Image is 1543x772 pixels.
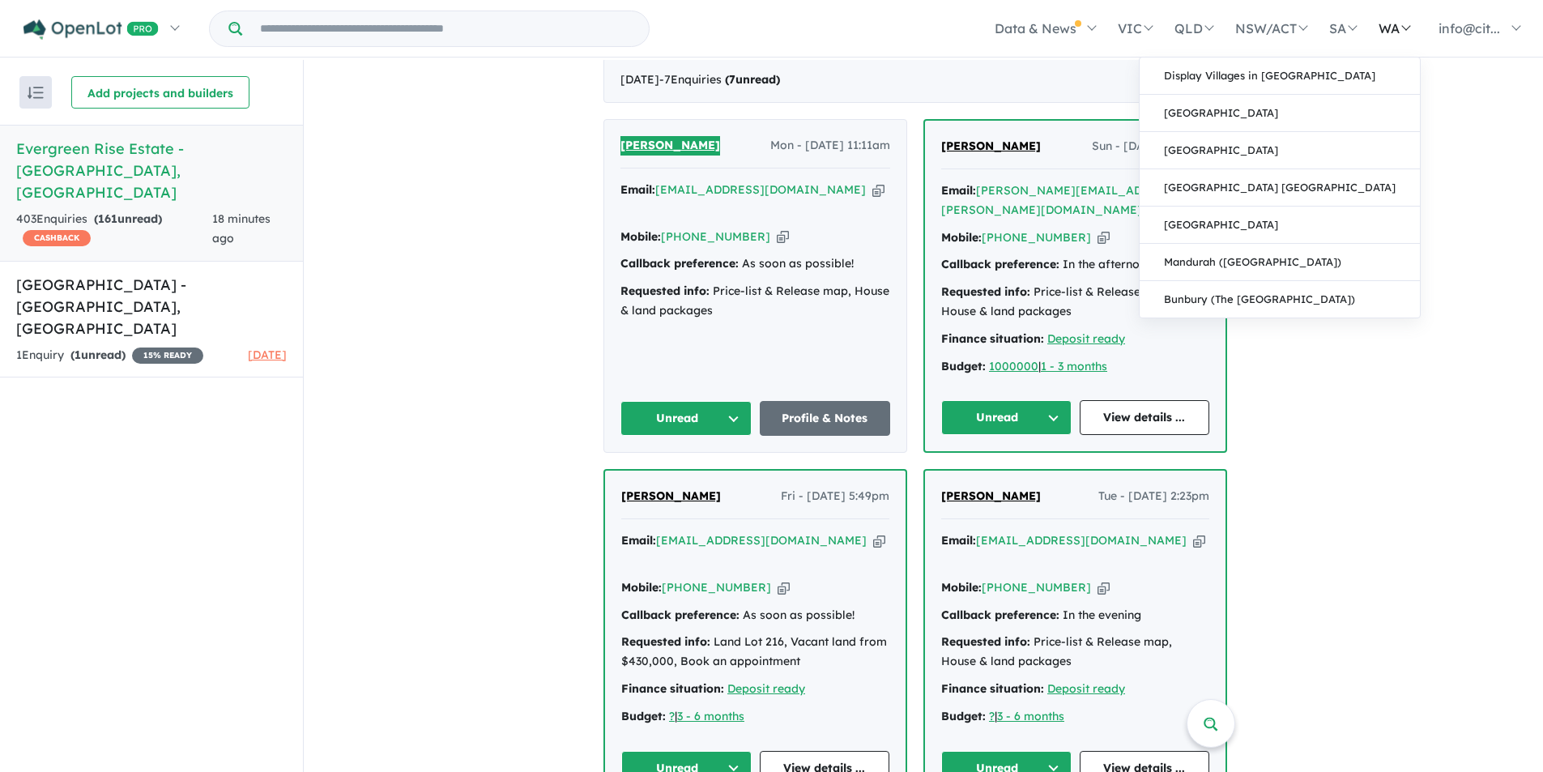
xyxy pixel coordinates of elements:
span: [PERSON_NAME] [941,139,1041,153]
a: 3 - 6 months [997,709,1064,723]
h5: [GEOGRAPHIC_DATA] - [GEOGRAPHIC_DATA] , [GEOGRAPHIC_DATA] [16,274,287,339]
strong: Callback preference: [621,608,740,622]
strong: Callback preference: [941,608,1059,622]
img: Openlot PRO Logo White [23,19,159,40]
strong: Finance situation: [621,681,724,696]
a: Deposit ready [1047,681,1125,696]
button: Unread [941,400,1072,435]
a: Deposit ready [1047,331,1125,346]
button: Copy [1193,532,1205,549]
button: Copy [1098,229,1110,246]
span: Tue - [DATE] 2:23pm [1098,487,1209,506]
strong: Mobile: [941,580,982,595]
a: [PERSON_NAME] [941,487,1041,506]
button: Copy [872,181,884,198]
strong: Mobile: [620,229,661,244]
span: [PERSON_NAME] [621,488,721,503]
strong: Callback preference: [620,256,739,271]
a: [GEOGRAPHIC_DATA] [GEOGRAPHIC_DATA] [1140,169,1420,207]
strong: ( unread) [94,211,162,226]
a: Deposit ready [727,681,805,696]
span: 1 [75,348,81,362]
a: 1000000 [989,359,1038,373]
strong: Email: [941,183,976,198]
strong: ( unread) [725,72,780,87]
div: | [941,357,1209,377]
span: CASHBACK [23,230,91,246]
strong: Budget: [941,359,986,373]
a: ? [669,709,675,723]
div: Price-list & Release map, House & land packages [620,282,890,321]
button: Copy [778,579,790,596]
div: In the evening [941,606,1209,625]
a: Mandurah ([GEOGRAPHIC_DATA]) [1140,244,1420,281]
div: As soon as possible! [620,254,890,274]
div: 1 Enquir y [16,346,203,365]
a: ? [989,709,995,723]
a: [PERSON_NAME] [621,487,721,506]
strong: Budget: [941,709,986,723]
a: [EMAIL_ADDRESS][DOMAIN_NAME] [976,533,1187,548]
strong: Requested info: [620,284,710,298]
div: As soon as possible! [621,606,889,625]
span: - 7 Enquir ies [659,72,780,87]
a: Profile & Notes [760,401,891,436]
a: [PHONE_NUMBER] [661,229,770,244]
span: 7 [729,72,735,87]
div: [DATE] [603,58,1227,103]
a: Bunbury (The [GEOGRAPHIC_DATA]) [1140,281,1420,318]
a: View details ... [1080,400,1210,435]
a: [GEOGRAPHIC_DATA] [1140,132,1420,169]
a: [GEOGRAPHIC_DATA] [1140,95,1420,132]
span: Mon - [DATE] 11:11am [770,136,890,156]
a: [GEOGRAPHIC_DATA] [1140,207,1420,244]
div: Price-list & Release map, House & land packages [941,633,1209,672]
img: sort.svg [28,87,44,99]
strong: Mobile: [621,580,662,595]
div: Price-list & Release map, House & land packages [941,283,1209,322]
div: Land Lot 216, Vacant land from $430,000, Book an appointment [621,633,889,672]
strong: Email: [621,533,656,548]
div: In the afternoon [941,255,1209,275]
span: info@cit... [1439,20,1500,36]
strong: Email: [620,182,655,197]
strong: ( unread) [70,348,126,362]
a: 3 - 6 months [677,709,744,723]
span: Fri - [DATE] 5:49pm [781,487,889,506]
a: 1 - 3 months [1041,359,1107,373]
div: | [941,707,1209,727]
button: Copy [1098,579,1110,596]
a: Display Villages in [GEOGRAPHIC_DATA] [1140,58,1420,95]
span: Sun - [DATE] 11:19am [1092,137,1209,156]
button: Add projects and builders [71,76,249,109]
strong: Callback preference: [941,257,1059,271]
span: [PERSON_NAME] [620,138,720,152]
strong: Email: [941,533,976,548]
div: | [621,707,889,727]
a: [PERSON_NAME] [620,136,720,156]
button: Unread [620,401,752,436]
a: [PHONE_NUMBER] [982,580,1091,595]
strong: Requested info: [941,634,1030,649]
a: [EMAIL_ADDRESS][DOMAIN_NAME] [656,533,867,548]
span: 15 % READY [132,348,203,364]
a: [PERSON_NAME] [941,137,1041,156]
button: Copy [777,228,789,245]
strong: Budget: [621,709,666,723]
h5: Evergreen Rise Estate - [GEOGRAPHIC_DATA] , [GEOGRAPHIC_DATA] [16,138,287,203]
span: 161 [98,211,117,226]
a: [PERSON_NAME][EMAIL_ADDRESS][PERSON_NAME][DOMAIN_NAME] [941,183,1185,217]
strong: Mobile: [941,230,982,245]
span: 18 minutes ago [212,211,271,245]
button: Copy [873,532,885,549]
a: [EMAIL_ADDRESS][DOMAIN_NAME] [655,182,866,197]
